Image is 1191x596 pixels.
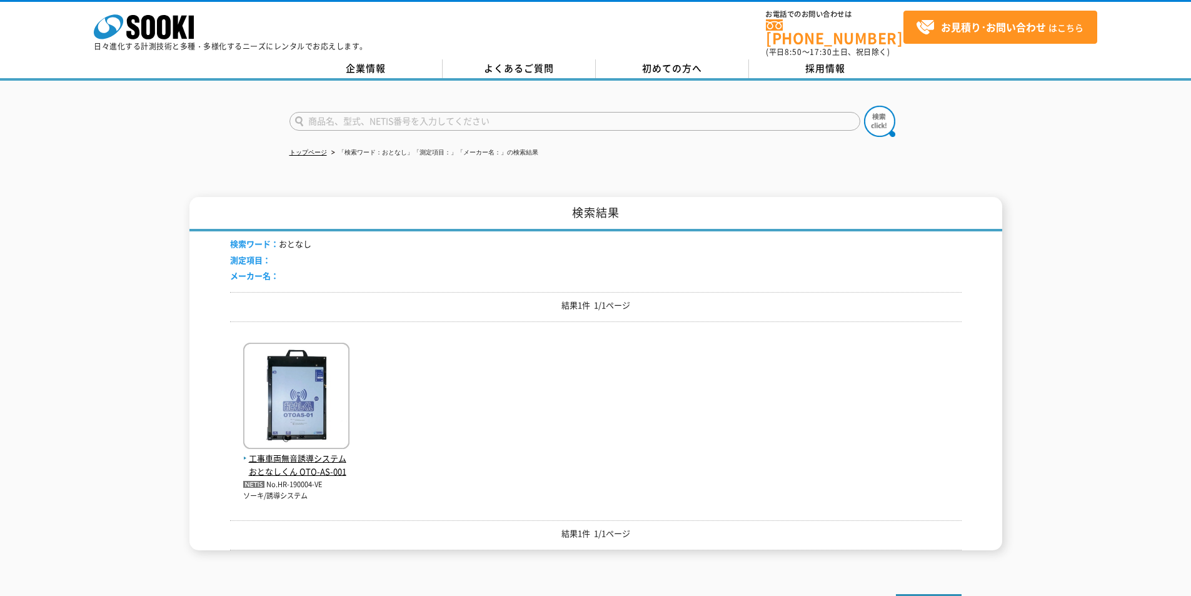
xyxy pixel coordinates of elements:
span: 検索ワード： [230,238,279,250]
p: ソーキ/誘導システム [243,491,349,502]
li: おとなし [230,238,311,251]
span: はこちら [916,18,1083,37]
span: 17:30 [810,46,832,58]
a: 初めての方へ [596,59,749,78]
input: 商品名、型式、NETIS番号を入力してください [289,112,860,131]
p: 結果1件 1/1ページ [230,299,962,312]
span: 8:50 [785,46,802,58]
span: メーカー名： [230,270,279,281]
h1: 検索結果 [189,197,1002,231]
a: [PHONE_NUMBER] [766,19,903,45]
span: 測定項目： [230,254,271,266]
li: 「検索ワード：おとなし」「測定項目：」「メーカー名：」の検索結果 [329,146,538,159]
span: 初めての方へ [642,61,702,75]
p: 結果1件 1/1ページ [230,527,962,540]
span: お電話でのお問い合わせは [766,11,903,18]
img: OTO-AS-001 [243,343,349,452]
a: 採用情報 [749,59,902,78]
a: よくあるご質問 [443,59,596,78]
span: (平日 ～ 土日、祝日除く) [766,46,890,58]
a: トップページ [289,149,327,156]
a: 工事車両無音誘導システム おとなしくん OTO-AS-001 [243,439,349,478]
p: No.HR-190004-VE [243,478,349,492]
img: btn_search.png [864,106,895,137]
strong: お見積り･お問い合わせ [941,19,1046,34]
p: 日々進化する計測技術と多種・多様化するニーズにレンタルでお応えします。 [94,43,368,50]
a: お見積り･お問い合わせはこちら [903,11,1097,44]
a: 企業情報 [289,59,443,78]
span: 工事車両無音誘導システム おとなしくん OTO-AS-001 [243,452,349,478]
